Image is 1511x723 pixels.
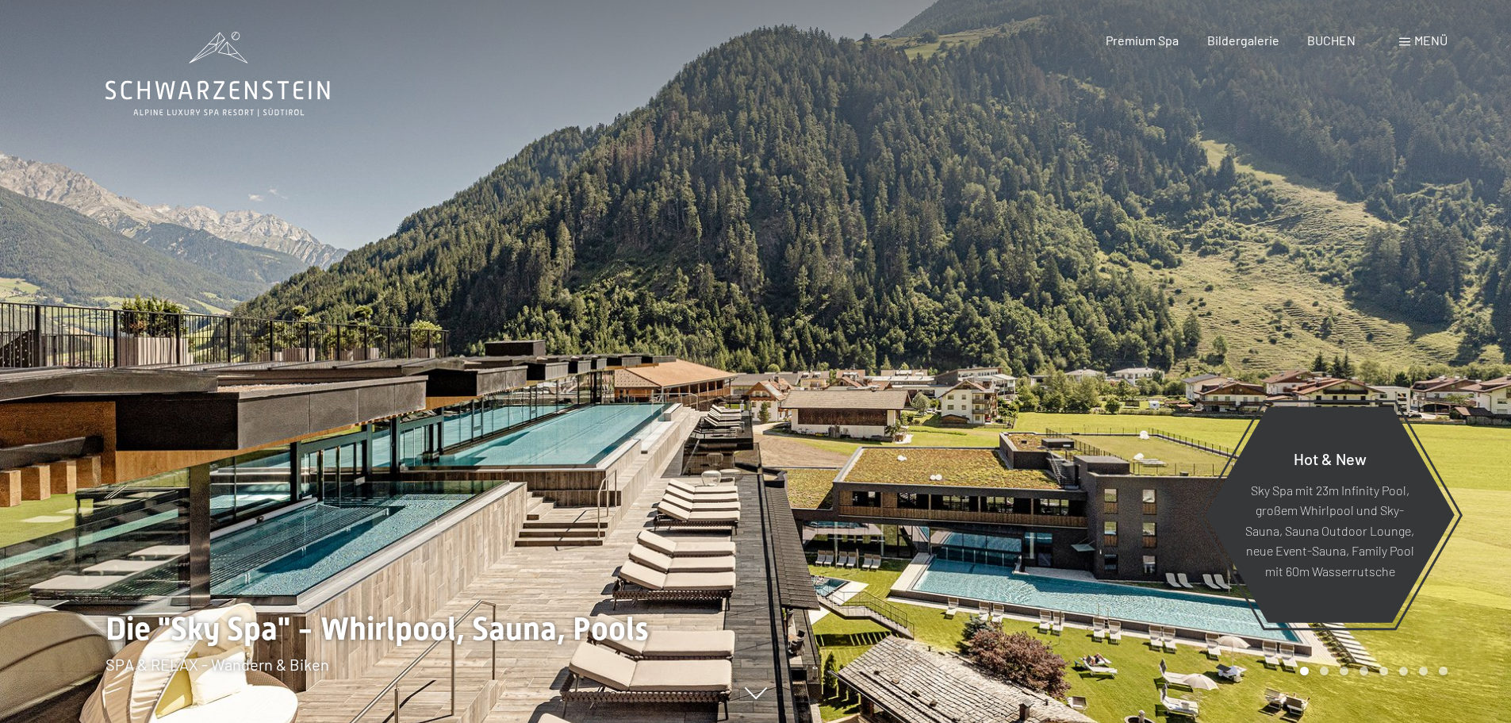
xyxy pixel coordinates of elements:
a: Hot & New Sky Spa mit 23m Infinity Pool, großem Whirlpool und Sky-Sauna, Sauna Outdoor Lounge, ne... [1204,406,1455,624]
a: BUCHEN [1307,33,1356,48]
div: Carousel Page 2 [1320,667,1329,675]
a: Premium Spa [1106,33,1179,48]
div: Carousel Page 6 [1399,667,1408,675]
p: Sky Spa mit 23m Infinity Pool, großem Whirlpool und Sky-Sauna, Sauna Outdoor Lounge, neue Event-S... [1244,479,1416,581]
div: Carousel Page 8 [1439,667,1448,675]
span: Menü [1414,33,1448,48]
a: Bildergalerie [1207,33,1279,48]
div: Carousel Page 5 [1379,667,1388,675]
div: Carousel Page 7 [1419,667,1428,675]
div: Carousel Page 1 (Current Slide) [1300,667,1309,675]
div: Carousel Pagination [1294,667,1448,675]
div: Carousel Page 4 [1360,667,1368,675]
span: Hot & New [1294,448,1367,467]
div: Carousel Page 3 [1340,667,1348,675]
